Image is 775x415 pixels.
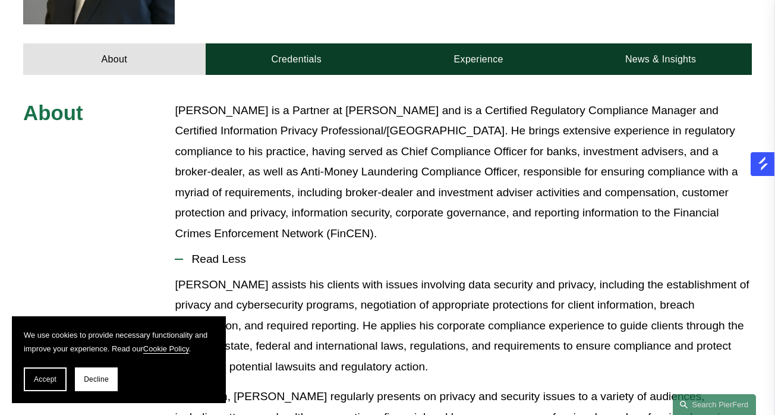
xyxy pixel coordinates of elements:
[12,316,226,403] section: Cookie banner
[23,102,83,124] span: About
[24,367,67,391] button: Accept
[175,100,751,244] p: [PERSON_NAME] is a Partner at [PERSON_NAME] and is a Certified Regulatory Compliance Manager and ...
[206,43,387,75] a: Credentials
[34,375,56,383] span: Accept
[24,328,214,356] p: We use cookies to provide necessary functionality and improve your experience. Read our .
[143,344,189,353] a: Cookie Policy
[84,375,109,383] span: Decline
[569,43,751,75] a: News & Insights
[673,394,756,415] a: Search this site
[756,156,770,171] img: salesgear logo
[23,43,205,75] a: About
[183,253,751,266] span: Read Less
[387,43,569,75] a: Experience
[175,244,751,275] button: Read Less
[175,275,751,377] p: [PERSON_NAME] assists his clients with issues involving data security and privacy, including the ...
[75,367,118,391] button: Decline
